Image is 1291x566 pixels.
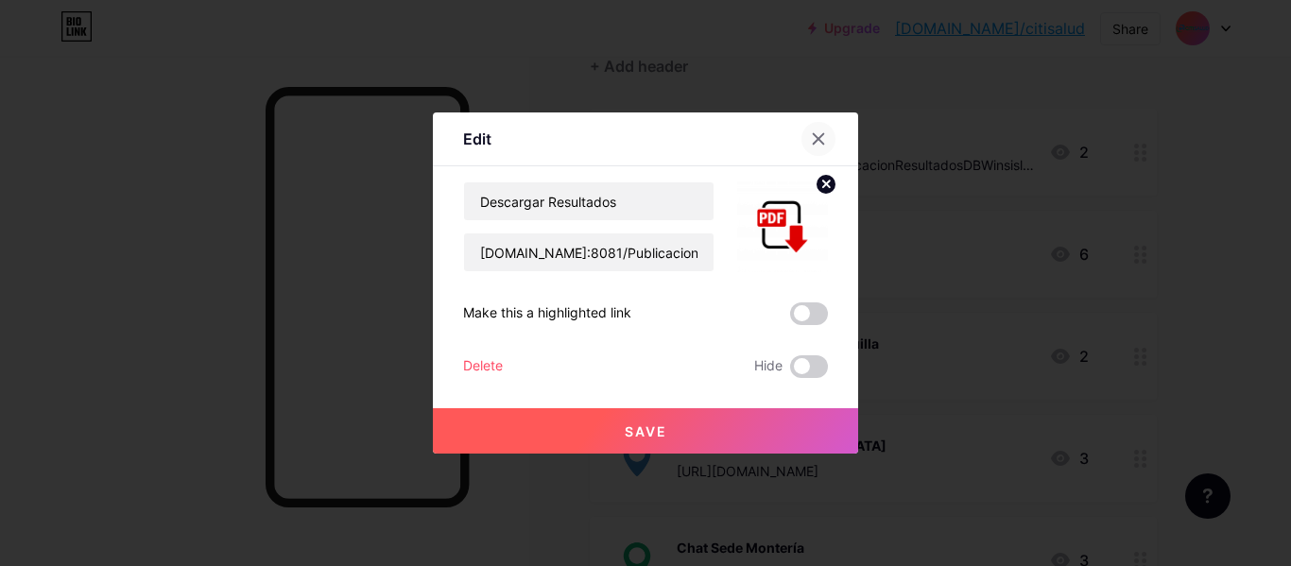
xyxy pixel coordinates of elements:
[754,355,783,378] span: Hide
[463,128,491,150] div: Edit
[625,423,667,439] span: Save
[463,302,631,325] div: Make this a highlighted link
[737,181,828,272] img: link_thumbnail
[463,355,503,378] div: Delete
[433,408,858,454] button: Save
[464,233,714,271] input: URL
[464,182,714,220] input: Title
